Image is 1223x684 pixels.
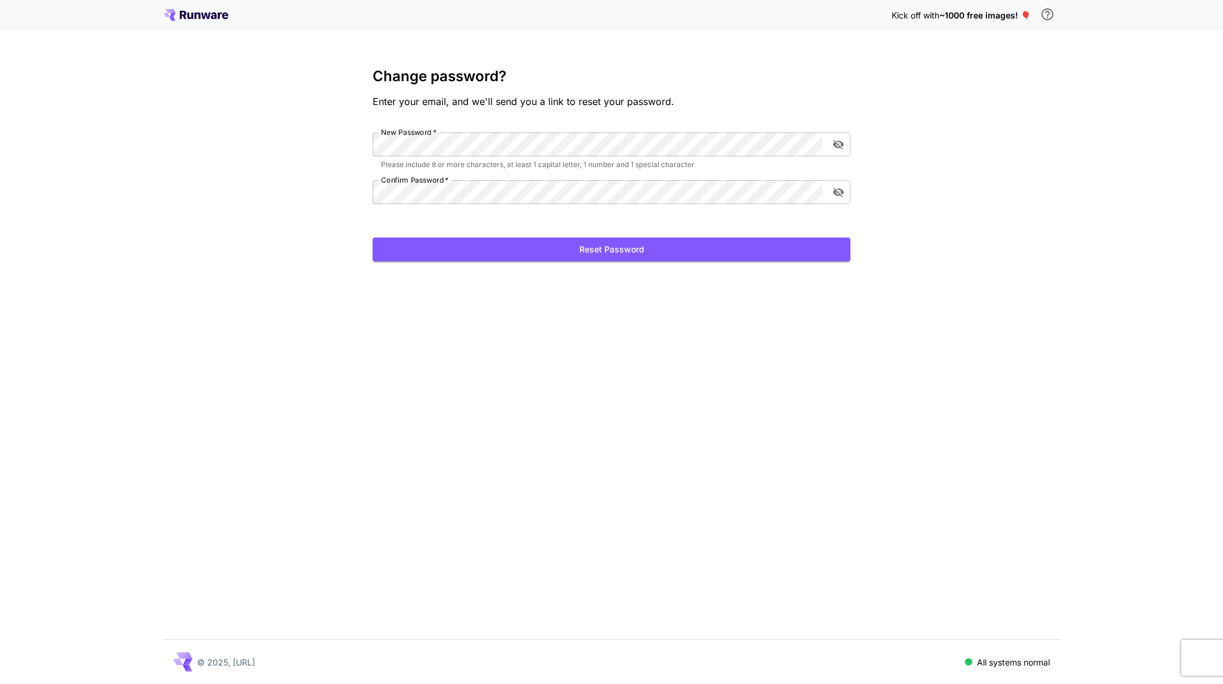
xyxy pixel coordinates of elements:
[939,10,1031,20] span: ~1000 free images! 🎈
[381,127,437,137] label: New Password
[1035,2,1059,26] button: In order to qualify for free credit, you need to sign up with a business email address and click ...
[892,10,939,20] span: Kick off with
[373,238,850,262] button: Reset Password
[381,159,842,171] p: Please include 8 or more characters, at least 1 capital letter, 1 number and 1 special character
[828,181,849,203] button: toggle password visibility
[977,656,1050,668] p: All systems normal
[373,68,850,85] h3: Change password?
[828,134,849,155] button: toggle password visibility
[197,656,255,668] p: © 2025, [URL]
[373,94,850,109] p: Enter your email, and we'll send you a link to reset your password.
[381,175,448,185] label: Confirm Password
